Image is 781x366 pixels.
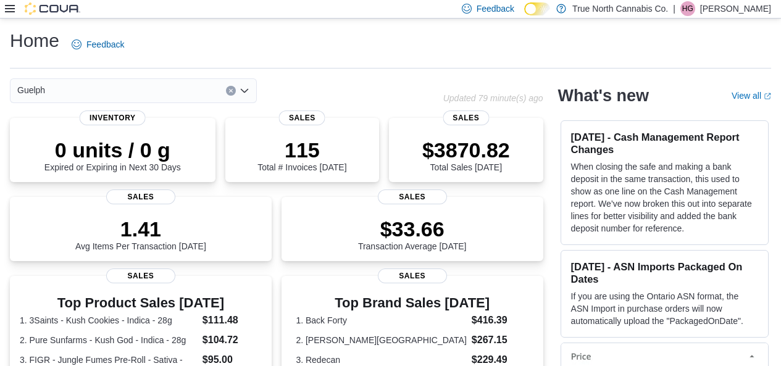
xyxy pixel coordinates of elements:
div: Avg Items Per Transaction [DATE] [75,217,206,251]
h3: [DATE] - Cash Management Report Changes [571,131,758,156]
dd: $111.48 [203,313,262,328]
span: HG [682,1,693,16]
span: Dark Mode [524,15,525,16]
button: Clear input [226,86,236,96]
a: View allExternal link [732,91,771,101]
p: If you are using the Ontario ASN format, the ASN Import in purchase orders will now automatically... [571,290,758,327]
svg: External link [764,93,771,100]
dd: $104.72 [203,333,262,347]
span: Guelph [17,83,45,98]
p: 0 units / 0 g [44,138,181,162]
dt: 3. Redecan [296,354,466,366]
h2: What's new [558,86,649,106]
input: Dark Mode [524,2,550,15]
h3: Top Brand Sales [DATE] [296,296,528,310]
div: Total Sales [DATE] [422,138,510,172]
span: Feedback [86,38,124,51]
div: Hannah Gabriel [680,1,695,16]
img: Cova [25,2,80,15]
div: Transaction Average [DATE] [358,217,467,251]
p: $33.66 [358,217,467,241]
p: $3870.82 [422,138,510,162]
dt: 1. Back Forty [296,314,466,326]
dd: $416.39 [472,313,528,328]
span: Sales [106,189,175,204]
button: Open list of options [240,86,249,96]
p: 1.41 [75,217,206,241]
span: Sales [378,268,447,283]
div: Expired or Expiring in Next 30 Days [44,138,181,172]
h3: [DATE] - ASN Imports Packaged On Dates [571,260,758,285]
dt: 2. Pure Sunfarms - Kush God - Indica - 28g [20,334,198,346]
p: When closing the safe and making a bank deposit in the same transaction, this used to show as one... [571,160,758,235]
p: [PERSON_NAME] [700,1,771,16]
div: Total # Invoices [DATE] [257,138,346,172]
p: True North Cannabis Co. [572,1,668,16]
span: Feedback [477,2,514,15]
dd: $267.15 [472,333,528,347]
p: | [673,1,675,16]
p: Updated 79 minute(s) ago [443,93,543,103]
p: 115 [257,138,346,162]
dt: 2. [PERSON_NAME][GEOGRAPHIC_DATA] [296,334,466,346]
span: Inventory [80,110,146,125]
span: Sales [279,110,325,125]
h3: Top Product Sales [DATE] [20,296,262,310]
span: Sales [378,189,447,204]
span: Sales [106,268,175,283]
span: Sales [443,110,489,125]
dt: 1. 3Saints - Kush Cookies - Indica - 28g [20,314,198,326]
a: Feedback [67,32,129,57]
h1: Home [10,28,59,53]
